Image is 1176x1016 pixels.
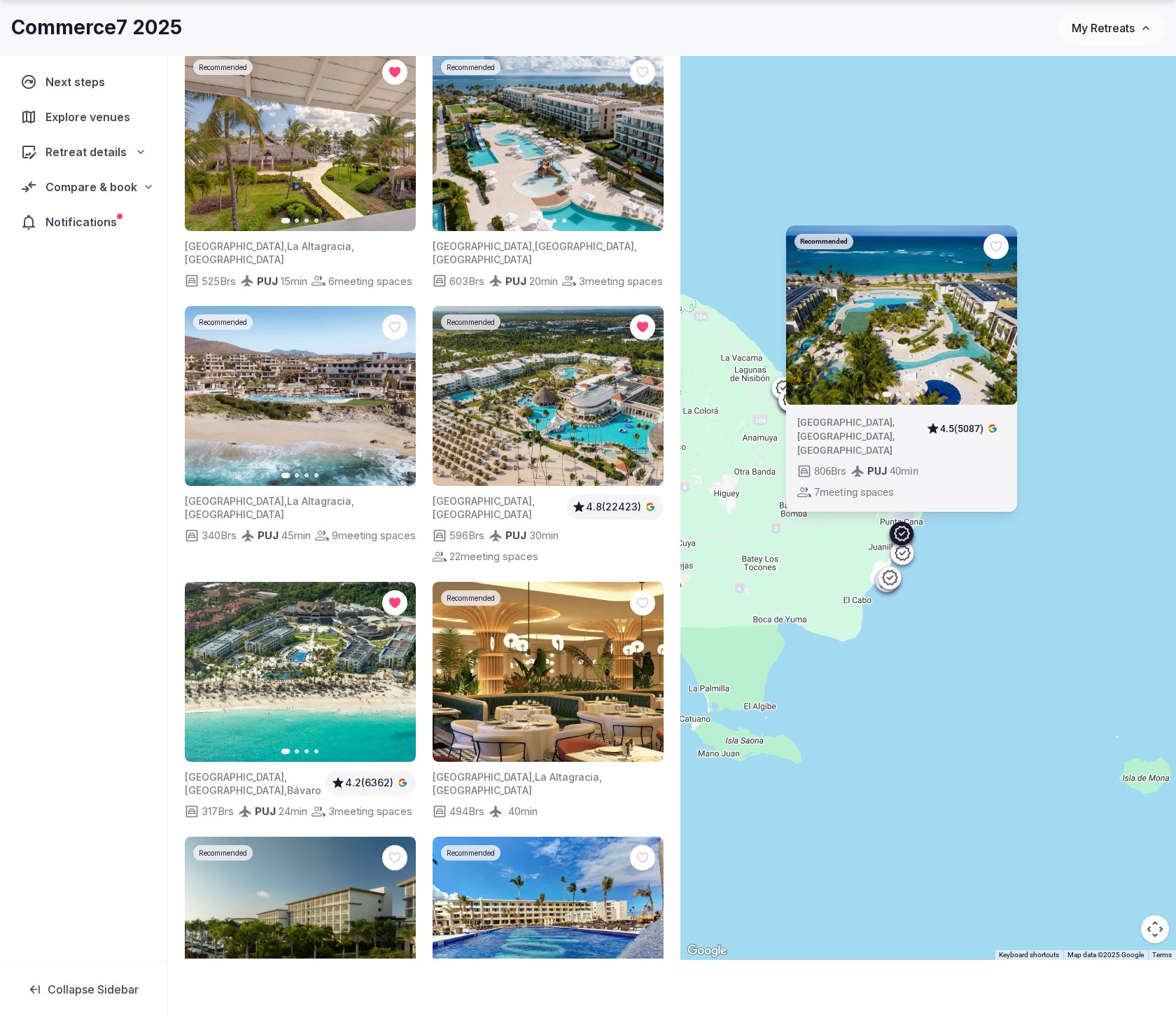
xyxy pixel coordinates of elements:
[351,495,354,507] span: ,
[45,214,122,230] span: Notifications
[45,74,111,90] span: Next steps
[433,771,532,783] span: [GEOGRAPHIC_DATA]
[800,236,848,246] span: Recommended
[1072,21,1135,35] span: My Retreats
[797,431,892,442] span: [GEOGRAPHIC_DATA]
[579,274,663,288] span: 3 meeting spaces
[599,771,602,783] span: ,
[586,500,641,514] span: 4.8 (22423)
[532,495,535,507] span: ,
[281,749,290,754] button: Go to slide 1
[45,179,137,195] span: Compare & book
[199,317,247,327] span: Recommended
[304,749,309,753] button: Go to slide 3
[449,528,484,543] span: 596 Brs
[940,422,983,436] span: 4.5 (5087)
[572,500,658,514] button: 4.8(22423)
[1058,11,1165,46] button: My Retreats
[11,67,155,97] a: Next steps
[441,60,500,75] div: Recommended
[258,529,279,542] span: PUJ
[535,771,599,783] span: La Altagracia
[441,314,500,330] div: Recommended
[684,942,730,960] a: Open this area in Google Maps (opens a new window)
[185,582,416,762] img: Featured image for venue
[449,549,538,564] span: 22 meeting spaces
[295,218,299,223] button: Go to slide 2
[331,776,410,790] button: 4.2(6362)
[314,749,318,753] button: Go to slide 4
[202,528,237,543] span: 340 Brs
[447,848,495,858] span: Recommended
[542,218,547,223] button: Go to slide 2
[882,391,891,397] button: Go to slide 1
[906,392,910,396] button: Go to slide 3
[1152,951,1172,959] a: Terms (opens in new tab)
[1067,951,1144,959] span: Map data ©2025 Google
[890,464,918,478] span: 40 min
[532,771,535,783] span: ,
[279,804,307,819] span: 24 min
[508,804,538,819] span: 40 min
[281,473,290,478] button: Go to slide 1
[433,784,532,796] span: [GEOGRAPHIC_DATA]
[447,593,495,603] span: Recommended
[814,464,846,478] span: 806 Brs
[314,218,318,223] button: Go to slide 4
[11,102,155,132] a: Explore venues
[304,218,309,223] button: Go to slide 3
[45,109,136,125] span: Explore venues
[449,804,484,819] span: 494 Brs
[814,485,894,499] span: 7 meeting spaces
[281,274,307,288] span: 15 min
[505,274,526,288] span: PUJ
[552,218,556,223] button: Go to slide 3
[797,417,892,428] span: [GEOGRAPHIC_DATA]
[867,464,887,477] span: PUJ
[281,528,311,543] span: 45 min
[199,848,247,858] span: Recommended
[332,528,416,543] span: 9 meeting spaces
[916,392,920,396] button: Go to slide 4
[441,845,500,861] div: Recommended
[433,240,532,252] span: [GEOGRAPHIC_DATA]
[284,784,287,796] span: ,
[634,240,637,252] span: ,
[892,431,895,442] span: ,
[185,495,284,507] span: [GEOGRAPHIC_DATA]
[202,274,236,288] span: 525 Brs
[185,508,284,520] span: [GEOGRAPHIC_DATA]
[449,274,484,288] span: 603 Brs
[529,528,559,543] span: 30 min
[529,274,558,288] span: 20 min
[185,240,284,252] span: [GEOGRAPHIC_DATA]
[926,422,1000,436] button: 4.5(5087)
[433,582,664,762] img: Featured image for venue
[295,473,299,478] button: Go to slide 2
[535,240,634,252] span: [GEOGRAPHIC_DATA]
[11,207,155,237] a: Notifications
[786,225,1017,405] img: Featured image for venue
[193,314,253,330] div: Recommended
[447,317,495,327] span: Recommended
[287,240,351,252] span: La Altagracia
[281,218,290,223] button: Go to slide 1
[185,306,416,486] img: Featured image for venue
[433,253,532,265] span: [GEOGRAPHIC_DATA]
[199,62,247,72] span: Recommended
[684,942,730,960] img: Google
[797,444,892,455] span: [GEOGRAPHIC_DATA]
[892,417,895,428] span: ,
[185,771,284,783] span: [GEOGRAPHIC_DATA]
[284,495,287,507] span: ,
[532,240,535,252] span: ,
[1141,915,1169,943] button: Map camera controls
[304,473,309,478] button: Go to slide 3
[287,784,321,796] span: Bávaro
[433,508,532,520] span: [GEOGRAPHIC_DATA]
[896,392,900,396] button: Go to slide 2
[287,495,351,507] span: La Altagracia
[345,776,393,790] span: 4.2 (6362)
[284,771,287,783] span: ,
[257,274,278,288] span: PUJ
